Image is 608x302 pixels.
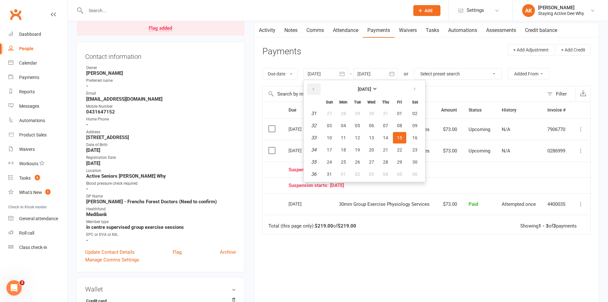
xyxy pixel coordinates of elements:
strong: [DATE] [86,147,236,153]
div: Member type [86,219,236,225]
button: 04 [379,168,392,180]
button: 12 [351,132,364,143]
div: Mobile Number [86,104,236,110]
div: Workouts [19,161,38,166]
th: Status [463,102,496,118]
button: 26 [351,156,364,168]
strong: [PERSON_NAME] [86,70,236,76]
span: 27 [369,159,374,165]
input: Search by invoice number [263,86,544,102]
a: Class kiosk mode [8,240,67,255]
small: Tuesday [354,100,361,105]
a: Tasks 6 [8,171,67,185]
a: Workouts [8,157,67,171]
span: 24 [327,159,332,165]
span: 06 [412,172,417,177]
div: Calendar [19,60,37,66]
a: Comms [302,23,328,38]
a: Product Sales [8,128,67,142]
em: 36 [311,171,316,177]
button: 25 [337,156,350,168]
button: 06 [407,168,423,180]
button: 24 [323,156,336,168]
span: 01 [397,111,402,116]
button: 05 [393,168,406,180]
strong: 1 - 3 [538,223,549,229]
div: [DATE] [289,145,318,155]
span: 18 [341,147,346,152]
a: Automations [8,113,67,128]
span: 17 [327,147,332,152]
strong: $219.00 [338,223,356,229]
button: 05 [351,120,364,131]
button: 13 [365,132,378,143]
th: History [496,102,542,118]
div: People [19,46,34,51]
span: Suspension starts: [289,183,330,188]
div: Showing of payments [520,223,577,229]
button: 31 [379,108,392,119]
td: 4400035 [542,193,571,215]
span: 3 [19,280,25,285]
span: 25 [341,159,346,165]
span: 10 [327,135,332,140]
button: 07 [379,120,392,131]
button: 01 [337,168,350,180]
div: Date of Birth [86,142,236,148]
strong: [DATE] [86,160,236,166]
td: $73.00 [435,119,463,140]
button: + Add Adjustment [508,44,554,56]
a: Clubworx [8,6,24,22]
a: General attendance kiosk mode [8,212,67,226]
div: [PERSON_NAME] [538,5,584,11]
button: 11 [337,132,350,143]
span: 31 [383,111,388,116]
button: 03 [365,168,378,180]
th: Due [283,102,333,118]
button: 06 [365,120,378,131]
div: Location [86,168,236,174]
button: 21 [379,144,392,156]
button: 27 [323,108,336,119]
a: Credit balance [521,23,562,38]
span: Paid [469,201,478,207]
div: Home Phone [86,116,236,122]
a: Flag [173,248,182,256]
a: Payments [8,70,67,85]
span: 29 [397,159,402,165]
div: Roll call [19,230,34,236]
span: 14 [383,135,388,140]
div: GP Name [86,193,236,199]
strong: [DATE] [358,87,371,92]
span: 02 [355,172,360,177]
div: General attendance [19,216,58,221]
strong: 0431647152 [86,109,236,115]
a: Assessments [482,23,521,38]
button: 20 [365,144,378,156]
em: 35 [311,159,316,165]
a: What's New1 [8,185,67,200]
span: 03 [327,123,332,128]
button: 28 [379,156,392,168]
button: 15 [393,132,406,143]
span: 09 [412,123,417,128]
div: [DATE] [289,199,318,209]
span: 01 [341,172,346,177]
a: Manage Comms Settings [85,256,139,264]
div: Waivers [19,147,35,152]
strong: Medibank [86,212,236,217]
div: Filter [556,90,567,98]
div: Email [86,90,236,97]
div: Total (this page only): of [268,223,356,229]
span: 26 [355,159,360,165]
button: 14 [379,132,392,143]
button: 02 [351,168,364,180]
span: 29 [355,111,360,116]
button: 10 [323,132,336,143]
div: Dashboard [19,32,41,37]
a: People [8,42,67,56]
button: 01 [393,108,406,119]
span: Upcoming [469,127,490,132]
button: 04 [337,120,350,131]
th: Amount [435,102,463,118]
